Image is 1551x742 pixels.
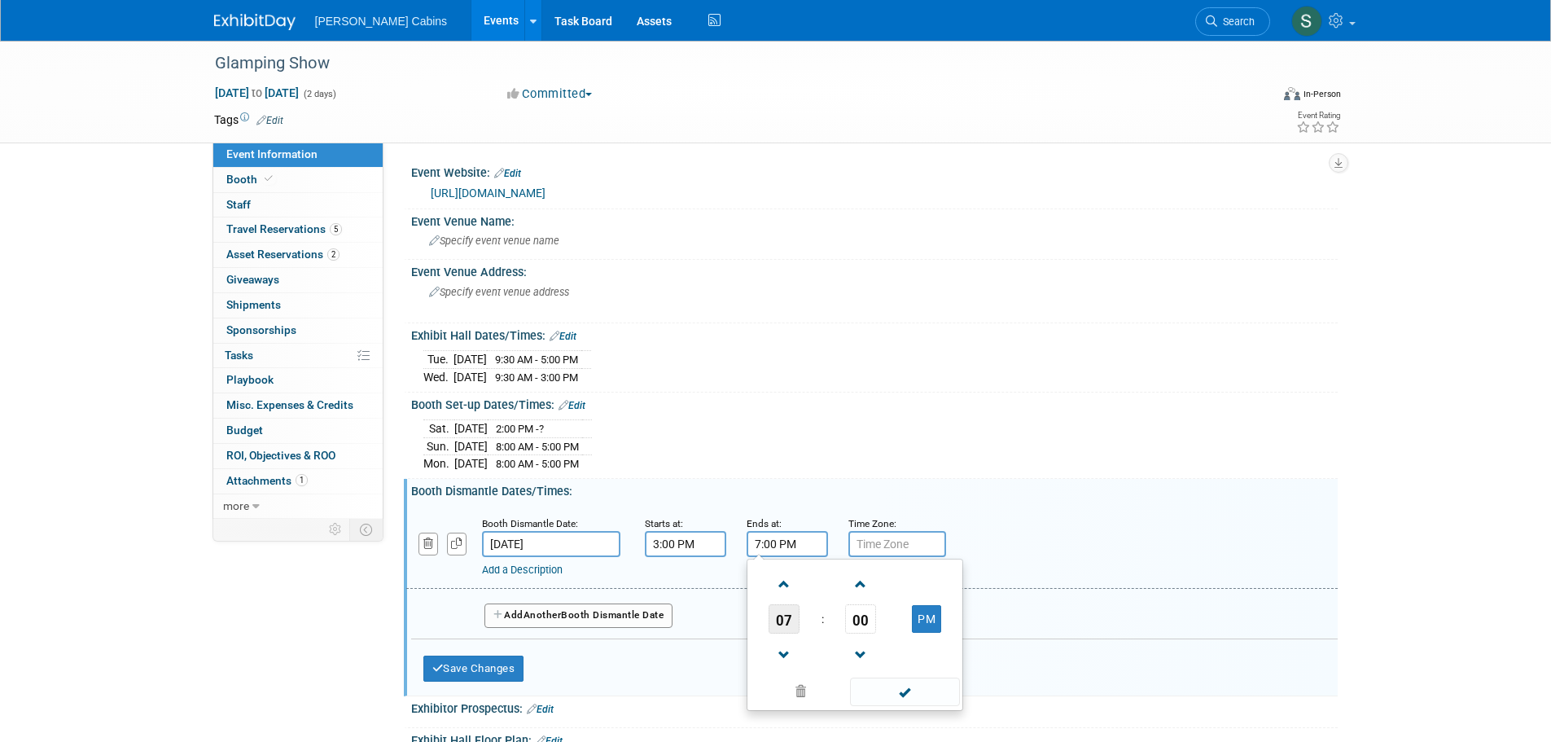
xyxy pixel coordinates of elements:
span: Travel Reservations [226,222,342,235]
a: more [213,494,383,519]
a: Edit [256,115,283,126]
span: Search [1217,15,1255,28]
input: End Time [747,531,828,557]
td: Tue. [423,351,453,369]
span: 8:00 AM - 5:00 PM [496,441,579,453]
a: Sponsorships [213,318,383,343]
span: Booth [226,173,276,186]
i: Booth reservation complete [265,174,273,183]
div: Exhibit Hall Dates/Times: [411,323,1338,345]
a: Clear selection [751,681,852,704]
span: 2:00 PM - [496,423,544,435]
small: Booth Dismantle Date: [482,518,578,529]
span: 9:30 AM - 5:00 PM [495,353,578,366]
a: Add a Description [482,564,563,576]
span: Pick Hour [769,604,800,634]
a: Asset Reservations2 [213,243,383,267]
span: Playbook [226,373,274,386]
a: ROI, Objectives & ROO [213,444,383,468]
td: [DATE] [453,369,487,386]
span: Pick Minute [845,604,876,634]
a: Booth [213,168,383,192]
a: Edit [494,168,521,179]
span: Specify event venue address [429,286,569,298]
a: Search [1195,7,1270,36]
span: Budget [226,424,263,437]
a: Decrement Hour [769,634,800,675]
span: Shipments [226,298,281,311]
a: Decrement Minute [845,634,876,675]
a: Event Information [213,143,383,167]
img: Format-Inperson.png [1284,87,1300,100]
a: [URL][DOMAIN_NAME] [431,187,545,200]
td: [DATE] [454,455,488,472]
a: Increment Hour [769,563,800,604]
div: Event Website: [411,160,1338,182]
small: Ends at: [747,518,782,529]
td: Wed. [423,369,453,386]
a: Increment Minute [845,563,876,604]
span: 5 [330,223,342,235]
input: Date [482,531,620,557]
td: [DATE] [453,351,487,369]
img: ExhibitDay [214,14,296,30]
span: ROI, Objectives & ROO [226,449,335,462]
a: Done [848,682,961,705]
td: Sat. [423,420,454,438]
a: Travel Reservations5 [213,217,383,242]
span: Tasks [225,349,253,362]
span: Giveaways [226,273,279,286]
a: Misc. Expenses & Credits [213,393,383,418]
span: (2 days) [302,89,336,99]
td: Toggle Event Tabs [349,519,383,540]
button: Committed [502,86,598,103]
td: Mon. [423,455,454,472]
td: Personalize Event Tab Strip [322,519,350,540]
td: Sun. [423,437,454,455]
small: Time Zone: [848,518,896,529]
div: Event Venue Name: [411,209,1338,230]
a: Giveaways [213,268,383,292]
span: Another [524,609,562,621]
img: Sarah Fisher [1291,6,1322,37]
span: 1 [296,474,308,486]
span: 8:00 AM - 5:00 PM [496,458,579,470]
div: Event Rating [1296,112,1340,120]
a: Budget [213,419,383,443]
a: Playbook [213,368,383,393]
span: Staff [226,198,251,211]
div: Event Venue Address: [411,260,1338,280]
a: Tasks [213,344,383,368]
div: Glamping Show [209,49,1246,78]
button: AddAnotherBooth Dismantle Date [484,604,673,628]
span: Specify event venue name [429,235,559,247]
div: Event Format [1174,85,1342,109]
a: Attachments1 [213,469,383,494]
div: In-Person [1303,88,1341,100]
span: [PERSON_NAME] Cabins [315,15,448,28]
span: Asset Reservations [226,248,340,261]
span: 2 [327,248,340,261]
span: [DATE] [DATE] [214,86,300,100]
td: Tags [214,112,283,128]
span: Event Information [226,147,318,160]
a: Edit [559,400,585,411]
small: Starts at: [645,518,683,529]
span: ? [539,423,544,435]
td: [DATE] [454,420,488,438]
div: Booth Dismantle Dates/Times: [411,479,1338,499]
span: more [223,499,249,512]
div: Exhibitor Prospectus: [411,696,1338,718]
button: PM [912,605,941,633]
span: Misc. Expenses & Credits [226,398,353,411]
a: Staff [213,193,383,217]
td: : [818,604,827,634]
a: Edit [550,331,576,342]
span: to [249,86,265,99]
a: Shipments [213,293,383,318]
span: Sponsorships [226,323,296,336]
input: Time Zone [848,531,946,557]
a: Edit [527,704,554,715]
input: Start Time [645,531,726,557]
span: 9:30 AM - 3:00 PM [495,371,578,384]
